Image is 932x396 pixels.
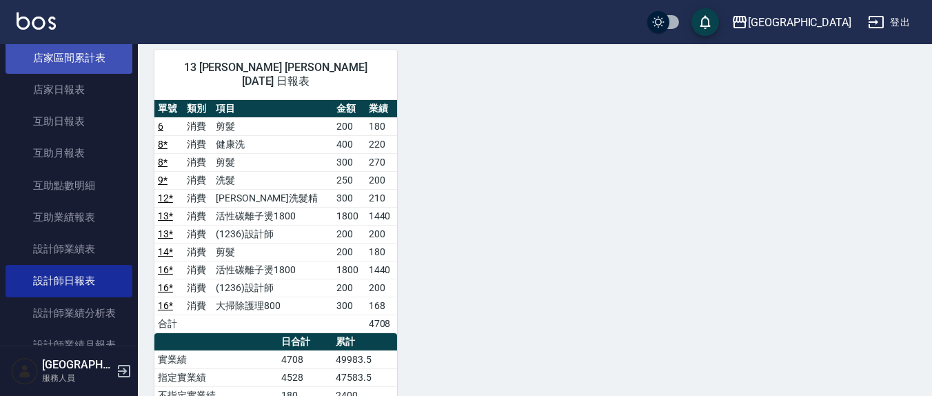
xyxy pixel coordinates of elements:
td: 健康洗 [212,135,333,153]
th: 累計 [332,333,397,351]
th: 項目 [212,100,333,118]
td: 200 [333,225,365,243]
a: 互助月報表 [6,137,132,169]
td: 180 [365,243,397,261]
td: 200 [365,225,397,243]
td: 實業績 [154,350,278,368]
td: 活性碳離子燙1800 [212,207,333,225]
td: 消費 [183,189,212,207]
td: [PERSON_NAME]洗髮精 [212,189,333,207]
td: 200 [365,279,397,297]
td: 消費 [183,279,212,297]
button: 登出 [862,10,915,35]
td: 200 [333,117,365,135]
td: 4708 [278,350,332,368]
td: 1440 [365,207,397,225]
td: 消費 [183,171,212,189]
a: 互助點數明細 [6,170,132,201]
td: 活性碳離子燙1800 [212,261,333,279]
a: 店家日報表 [6,74,132,106]
td: 200 [333,243,365,261]
td: (1236)設計師 [212,279,333,297]
td: 消費 [183,243,212,261]
a: 設計師業績分析表 [6,297,132,329]
td: 400 [333,135,365,153]
td: 4528 [278,368,332,386]
a: 設計師日報表 [6,265,132,297]
td: 270 [365,153,397,171]
th: 業績 [365,100,397,118]
a: 互助業績報表 [6,201,132,233]
th: 單號 [154,100,183,118]
th: 金額 [333,100,365,118]
a: 6 [158,121,163,132]
td: 300 [333,153,365,171]
a: 設計師業績表 [6,233,132,265]
td: (1236)設計師 [212,225,333,243]
button: [GEOGRAPHIC_DATA] [726,8,857,37]
td: 消費 [183,153,212,171]
td: 消費 [183,207,212,225]
td: 200 [333,279,365,297]
td: 300 [333,297,365,315]
td: 300 [333,189,365,207]
td: 47583.5 [332,368,397,386]
button: save [691,8,719,36]
a: 互助日報表 [6,106,132,137]
td: 4708 [365,315,397,333]
td: 250 [333,171,365,189]
div: [GEOGRAPHIC_DATA] [748,14,851,31]
th: 日合計 [278,333,332,351]
img: Logo [17,12,56,30]
td: 消費 [183,135,212,153]
td: 180 [365,117,397,135]
td: 指定實業績 [154,368,278,386]
a: 店家區間累計表 [6,42,132,74]
td: 洗髮 [212,171,333,189]
td: 消費 [183,117,212,135]
td: 剪髮 [212,153,333,171]
h5: [GEOGRAPHIC_DATA] [42,358,112,372]
span: 13 [PERSON_NAME] [PERSON_NAME] [DATE] 日報表 [171,61,381,88]
td: 1800 [333,261,365,279]
td: 消費 [183,261,212,279]
td: 49983.5 [332,350,397,368]
td: 200 [365,171,397,189]
img: Person [11,357,39,385]
td: 168 [365,297,397,315]
td: 大掃除護理800 [212,297,333,315]
p: 服務人員 [42,372,112,384]
a: 設計師業績月報表 [6,329,132,361]
td: 210 [365,189,397,207]
table: a dense table [154,100,397,333]
td: 消費 [183,225,212,243]
td: 消費 [183,297,212,315]
th: 類別 [183,100,212,118]
td: 剪髮 [212,243,333,261]
td: 1800 [333,207,365,225]
td: 合計 [154,315,183,333]
td: 220 [365,135,397,153]
td: 1440 [365,261,397,279]
td: 剪髮 [212,117,333,135]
